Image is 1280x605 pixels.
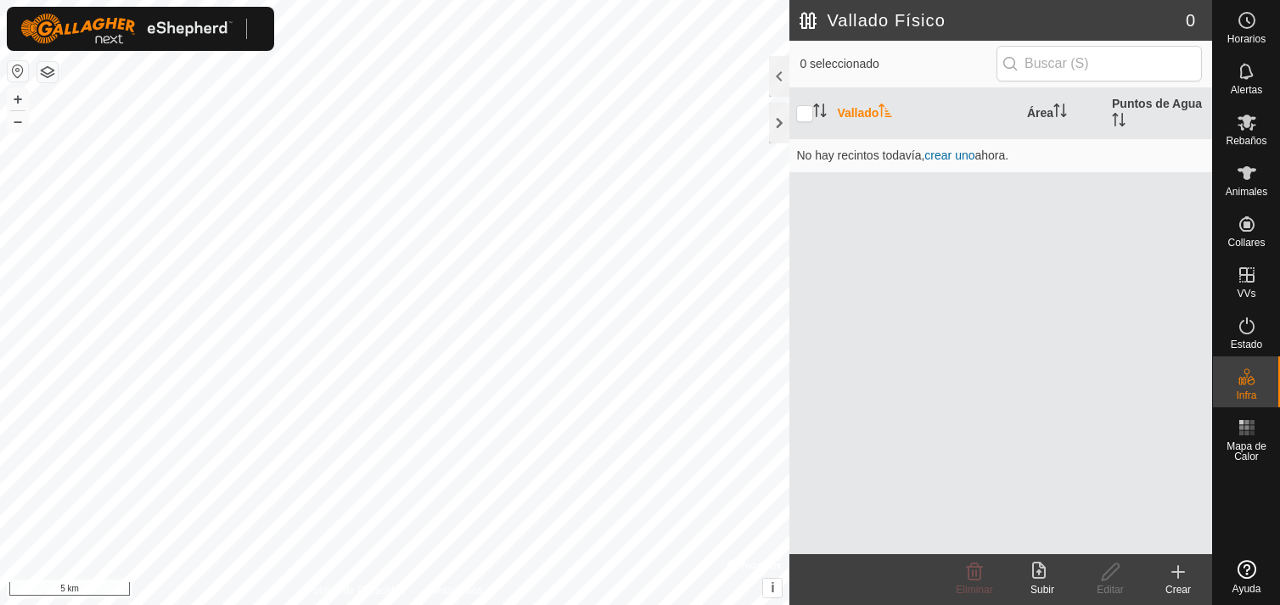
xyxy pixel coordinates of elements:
h2: Vallado Físico [800,10,1186,31]
button: Capas del Mapa [37,62,58,82]
span: Estado [1231,339,1262,350]
p-sorticon: Activar para ordenar [1053,106,1067,120]
span: Horarios [1227,34,1266,44]
th: Puntos de Agua [1105,88,1212,139]
div: Editar [1076,582,1144,597]
a: Ayuda [1213,553,1280,601]
span: VVs [1237,288,1255,299]
img: Logo Gallagher [20,14,233,44]
div: Crear [1144,582,1212,597]
button: + [8,89,28,109]
button: Restablecer Mapa [8,61,28,81]
th: Área [1020,88,1105,139]
span: Collares [1227,238,1265,248]
span: Alertas [1231,85,1262,95]
p-sorticon: Activar para ordenar [813,106,827,120]
span: i [771,580,774,595]
span: Rebaños [1226,136,1266,146]
button: i [763,579,782,597]
th: Vallado [830,88,1020,139]
span: Eliminar [956,584,992,596]
p-sorticon: Activar para ordenar [879,106,892,120]
span: Ayuda [1232,584,1261,594]
div: Subir [1008,582,1076,597]
p-sorticon: Activar para ordenar [1112,115,1126,129]
span: , ahora. [921,148,1008,162]
a: Política de Privacidad [307,583,405,598]
span: 0 seleccionado [800,55,996,73]
span: 0 [1186,8,1195,33]
span: Mapa de Calor [1217,441,1276,462]
span: Infra [1236,390,1256,401]
a: Contáctenos [425,583,482,598]
button: – [8,111,28,132]
span: Animales [1226,187,1267,197]
input: Buscar (S) [996,46,1202,81]
span: crear uno [924,148,974,162]
td: No hay recintos todavía [789,138,1212,172]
